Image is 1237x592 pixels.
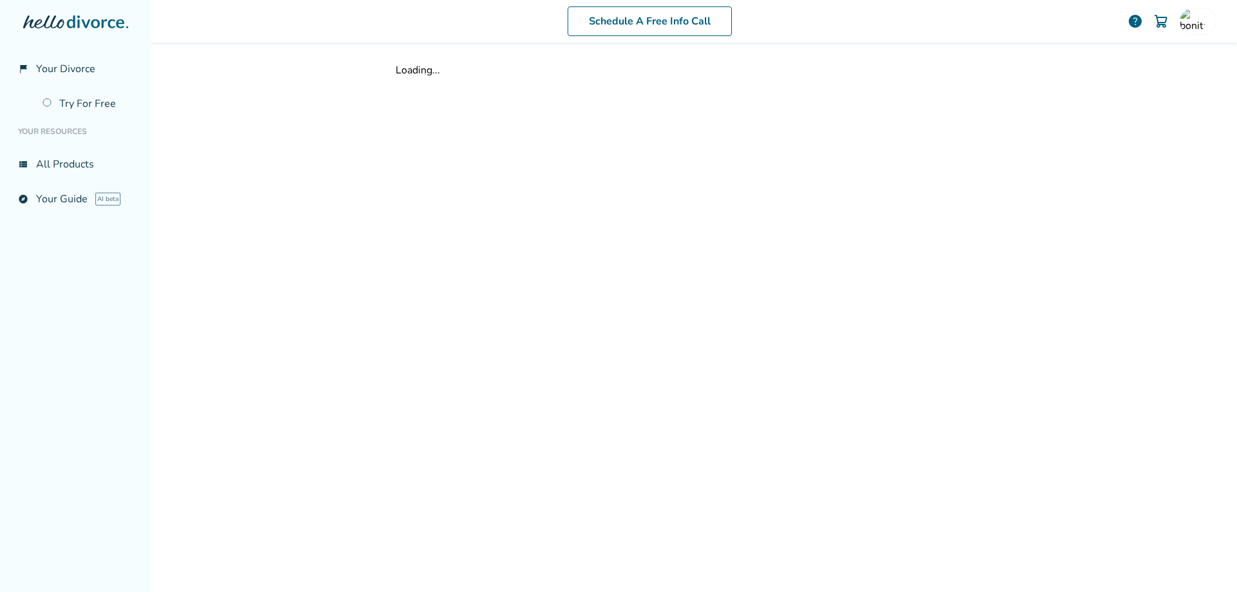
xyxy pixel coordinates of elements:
li: Your Resources [10,119,141,144]
a: view_listAll Products [10,149,141,179]
a: Schedule A Free Info Call [568,6,732,36]
span: flag_2 [18,64,28,74]
a: exploreYour GuideAI beta [10,184,141,214]
img: Cart [1153,14,1169,29]
span: Your Divorce [36,62,95,76]
a: flag_2Your Divorce [10,54,141,84]
a: help [1127,14,1143,29]
span: view_list [18,159,28,169]
img: bonitaknight@propelschools.org [1180,8,1205,34]
span: explore [18,194,28,204]
span: AI beta [95,193,120,205]
div: Loading... [396,63,993,77]
a: Try For Free [35,89,141,119]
